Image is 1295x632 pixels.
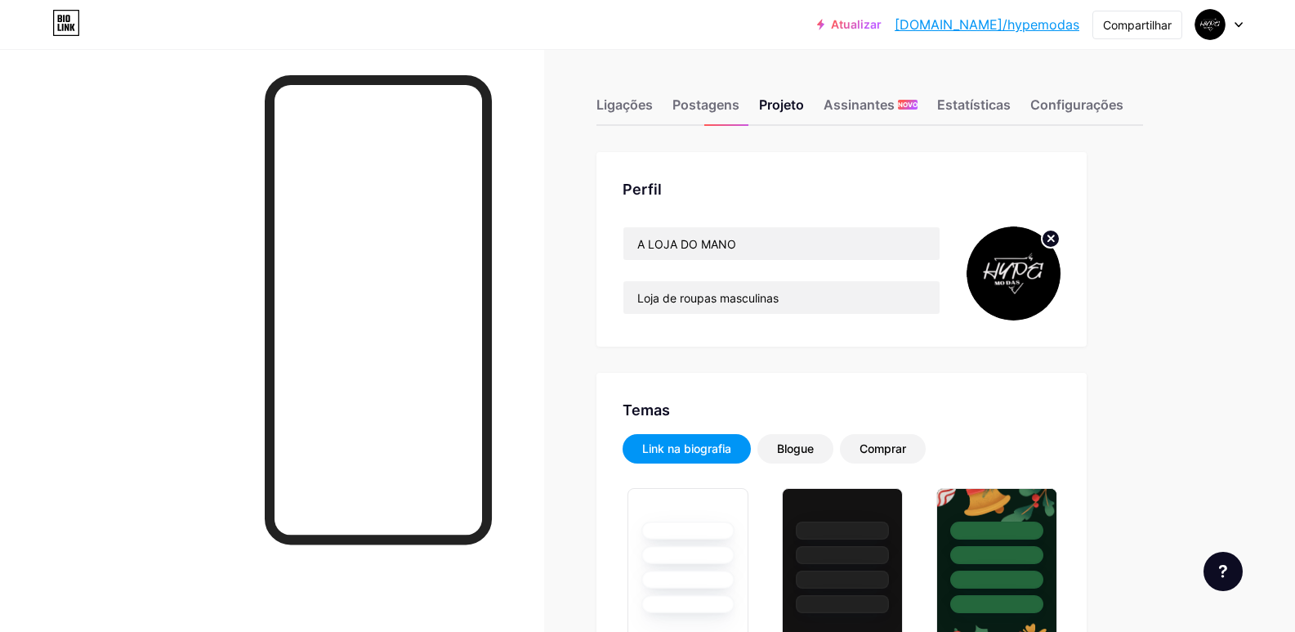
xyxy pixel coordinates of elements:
[967,226,1061,320] img: hipemodas
[759,96,804,113] font: Projeto
[777,442,814,455] font: Blogue
[623,401,670,419] font: Temas
[1030,96,1123,113] font: Configurações
[831,17,882,31] font: Atualizar
[672,96,739,113] font: Postagens
[623,281,940,314] input: Biografia
[1195,9,1226,40] img: hipemodas
[895,15,1079,34] a: [DOMAIN_NAME]/hypemodas
[937,96,1011,113] font: Estatísticas
[623,227,940,260] input: Nome
[642,442,731,455] font: Link na biografia
[623,181,662,198] font: Perfil
[1103,18,1172,32] font: Compartilhar
[898,101,918,109] font: NOVO
[895,16,1079,33] font: [DOMAIN_NAME]/hypemodas
[596,96,653,113] font: Ligações
[860,442,906,455] font: Comprar
[824,96,895,113] font: Assinantes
